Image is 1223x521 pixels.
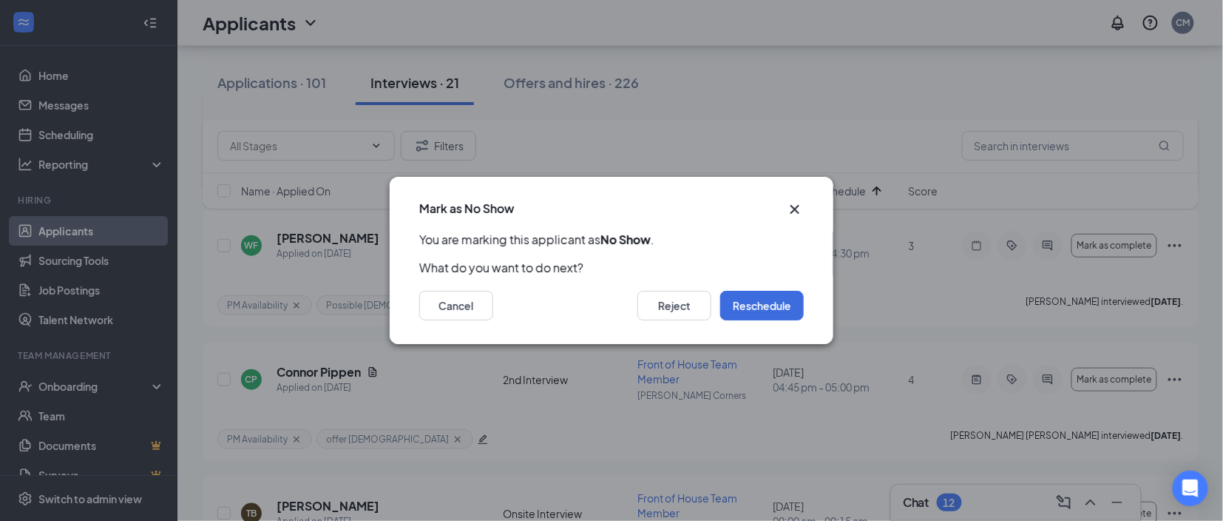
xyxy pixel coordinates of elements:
[419,260,804,276] p: What do you want to do next?
[419,201,515,217] h3: Mark as No Show
[419,291,493,320] button: Cancel
[786,201,804,218] svg: Cross
[419,232,804,248] p: You are marking this applicant as .
[1173,471,1208,506] div: Open Intercom Messenger
[600,232,651,247] b: No Show
[637,291,711,320] button: Reject
[720,291,804,320] button: Reschedule
[786,201,804,218] button: Close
